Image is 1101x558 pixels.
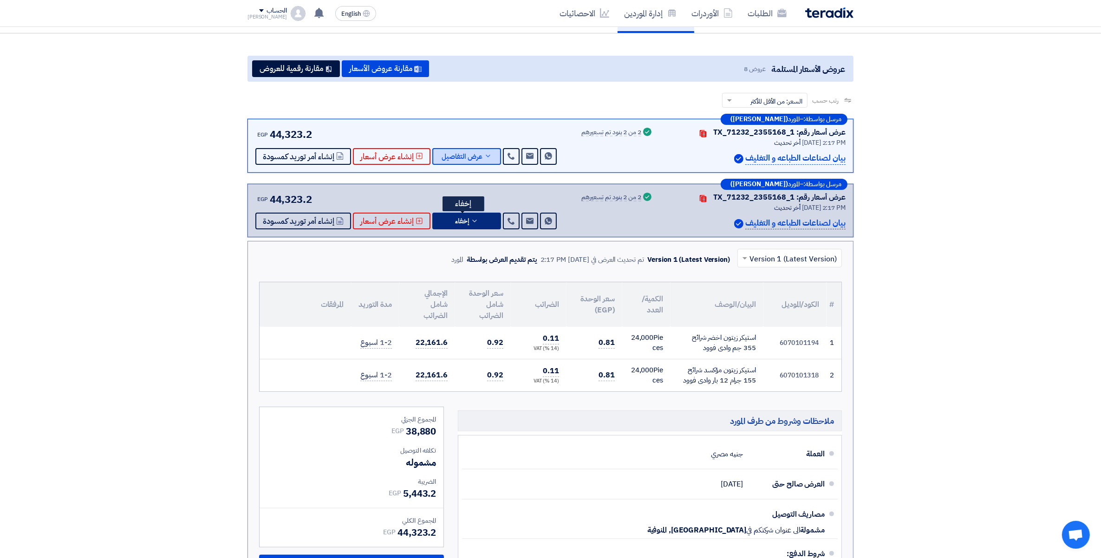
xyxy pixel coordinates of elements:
[543,365,559,377] span: 0.11
[270,127,312,142] span: 44,323.2
[383,527,396,537] span: EGP
[648,254,730,265] div: Version 1 (Latest Version)
[267,7,287,15] div: الحساب
[803,116,841,123] span: مرسل بواسطة:
[678,332,756,353] div: استيكر زيتون اخضر شرائح 355 جم وادى فوود
[458,410,842,431] h5: ملاحظات وشروط من طرف المورد
[730,181,788,188] b: ([PERSON_NAME])
[803,181,841,188] span: مرسل بواسطة:
[567,282,622,327] th: سعر الوحدة (EGP)
[774,138,801,148] span: أخر تحديث
[252,60,340,77] button: مقارنة رقمية للعروض
[734,154,743,163] img: Verified Account
[353,148,430,165] button: إنشاء عرض أسعار
[730,116,788,123] b: ([PERSON_NAME])
[711,445,743,463] div: جنيه مصري
[788,181,800,188] span: المورد
[788,116,800,123] span: المورد
[416,337,448,349] span: 22,161.6
[763,327,827,359] td: 6070101194
[581,194,641,201] div: 2 من 2 بنود تم تسعيرهم
[399,282,455,327] th: الإجمالي شامل الضرائب
[599,337,615,349] span: 0.81
[248,14,287,19] div: [PERSON_NAME]
[805,7,853,18] img: Teradix logo
[802,138,846,148] span: [DATE] 2:17 PM
[360,337,392,349] span: 1-2 اسبوع
[267,415,436,424] div: المجموع الجزئي
[713,127,846,138] div: عرض أسعار رقم: TX_71232_2355168_1
[746,526,800,535] span: الى عنوان شركتكم في
[801,526,825,535] span: مشمولة
[455,218,469,225] span: إخفاء
[511,282,567,327] th: الضرائب
[270,192,312,207] span: 44,323.2
[678,365,756,386] div: استيكر زيتون مؤكسد شرائح 155 جرام 12 بار وادى فوود
[827,359,841,391] td: 2
[750,473,825,495] div: العرض صالح حتى
[391,426,404,436] span: EGP
[622,327,671,359] td: Pieces
[631,365,653,375] span: 24,000
[442,153,482,160] span: عرض التفاصيل
[263,218,334,225] span: إنشاء أمر توريد كمسودة
[745,217,846,230] p: بيان لصناعات الطباعه و التغليف
[518,377,559,385] div: (14 %) VAT
[487,337,503,349] span: 0.92
[543,333,559,344] span: 0.11
[291,6,306,21] img: profile_test.png
[581,129,641,136] div: 2 من 2 بنود تم تسعيرهم
[647,526,746,535] span: [GEOGRAPHIC_DATA], المنوفية
[397,526,436,539] span: 44,323.2
[406,424,436,438] span: 38,880
[255,213,351,229] button: إنشاء أمر توريد كمسودة
[416,370,448,381] span: 22,161.6
[389,488,401,498] span: EGP
[443,196,484,211] div: إخفاء
[406,455,436,469] span: مشموله
[771,63,845,75] span: عروض الأسعار المستلمة
[432,148,501,165] button: عرض التفاصيل
[802,203,846,213] span: [DATE] 2:17 PM
[351,282,399,327] th: مدة التوريد
[467,254,537,265] div: يتم تقديم العرض بواسطة
[257,130,268,139] span: EGP
[745,152,846,165] p: بيان لصناعات الطباعه و التغليف
[360,218,414,225] span: إنشاء عرض أسعار
[763,282,827,327] th: الكود/الموديل
[451,254,463,265] div: المورد
[827,282,841,327] th: #
[750,443,825,465] div: العملة
[403,487,436,500] span: 5,443.2
[812,96,839,105] span: رتب حسب
[360,153,414,160] span: إنشاء عرض أسعار
[721,480,743,489] span: [DATE]
[617,2,684,24] a: إدارة الموردين
[518,345,559,353] div: (14 %) VAT
[684,2,740,24] a: الأوردرات
[721,114,847,125] div: –
[432,213,501,229] button: إخفاء
[827,327,841,359] td: 1
[257,195,268,203] span: EGP
[353,213,430,229] button: إنشاء عرض أسعار
[671,282,763,327] th: البيان/الوصف
[740,2,794,24] a: الطلبات
[744,64,765,74] span: عروض 8
[622,282,671,327] th: الكمية/العدد
[487,370,503,381] span: 0.92
[267,477,436,487] div: الضريبة
[1062,521,1090,549] a: Open chat
[750,97,802,106] span: السعر: من الأقل للأكثر
[342,60,429,77] button: مقارنة عروض الأسعار
[552,2,617,24] a: الاحصائيات
[734,219,743,228] img: Verified Account
[267,446,436,455] div: تكلفه التوصيل
[360,370,392,381] span: 1-2 اسبوع
[622,359,671,391] td: Pieces
[750,503,825,526] div: مصاريف التوصيل
[267,516,436,526] div: المجموع الكلي
[335,6,376,21] button: English
[541,254,644,265] div: تم تحديث العرض في [DATE] 2:17 PM
[455,282,511,327] th: سعر الوحدة شامل الضرائب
